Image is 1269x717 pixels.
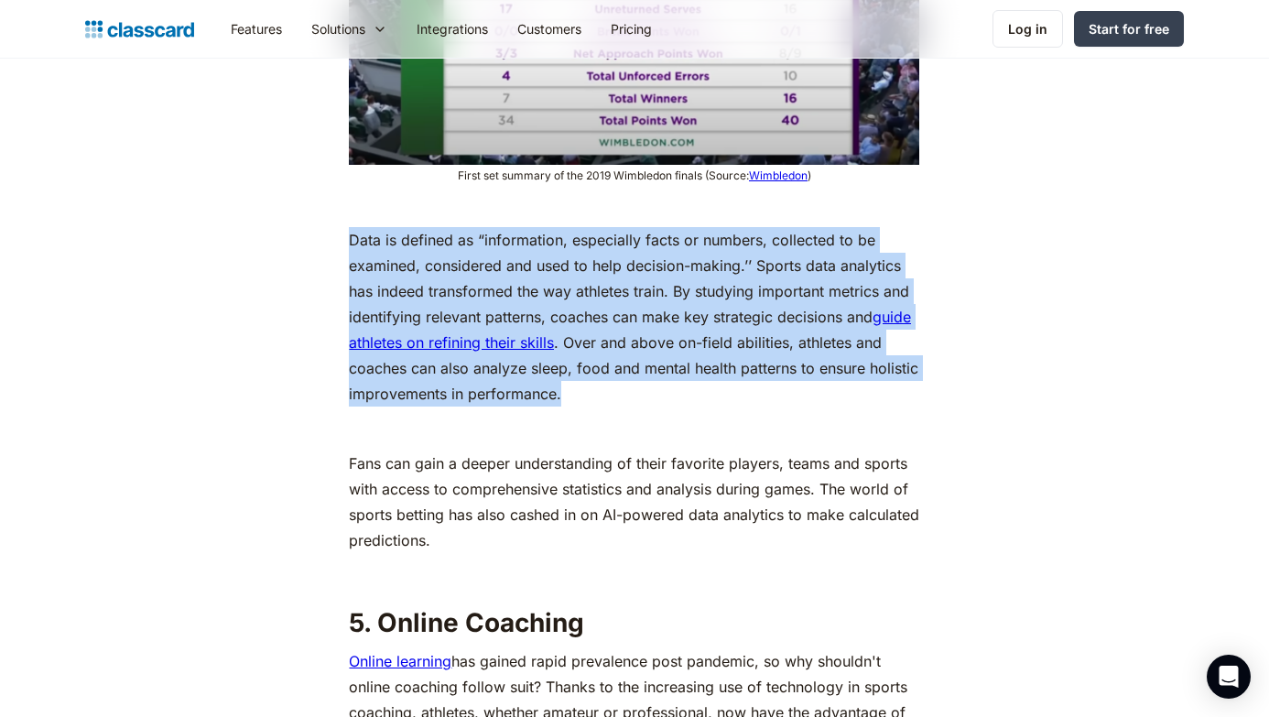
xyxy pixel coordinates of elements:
[349,562,919,588] p: ‍
[992,10,1063,48] a: Log in
[503,8,596,49] a: Customers
[349,606,919,639] h2: 5. Online Coaching
[216,8,297,49] a: Features
[85,16,194,42] a: home
[402,8,503,49] a: Integrations
[349,169,919,182] figcaption: First set summary of the 2019 Wimbledon finals (Source: )
[349,416,919,441] p: ‍
[749,168,808,182] a: Wimbledon
[349,308,911,352] a: guide athletes on refining their skills
[349,192,919,218] p: ‍
[1074,11,1184,47] a: Start for free
[1207,655,1251,699] div: Open Intercom Messenger
[1089,19,1169,38] div: Start for free
[311,19,365,38] div: Solutions
[297,8,402,49] div: Solutions
[596,8,667,49] a: Pricing
[1008,19,1047,38] div: Log in
[349,652,451,670] a: Online learning
[349,227,919,407] p: Data is defined as “information, especially facts or numbers, collected to be examined, considere...
[349,451,919,553] p: Fans can gain a deeper understanding of their favorite players, teams and sports with access to c...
